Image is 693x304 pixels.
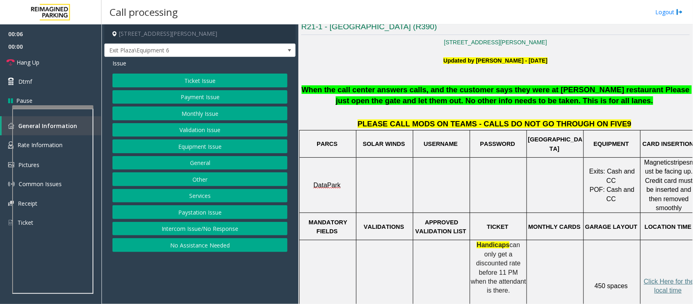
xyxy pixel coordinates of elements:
span: PARCS [317,141,337,147]
img: 'icon' [8,181,15,187]
button: Intercom Issue/No Response [112,222,287,236]
span: EQUIPMENT [594,141,629,147]
span: Hang Up [17,58,39,67]
button: Ticket Issue [112,74,287,87]
img: 'icon' [8,123,14,129]
button: Paystation Issue [112,205,287,219]
button: Monthly Issue [112,106,287,120]
span: PASSWORD [480,141,515,147]
span: Magnetic [644,159,671,166]
img: 'icon' [8,141,13,149]
a: Logout [655,8,683,16]
img: logout [676,8,683,16]
button: Other [112,172,287,186]
img: 'icon' [8,162,14,167]
span: GARAGE LAYOUT [585,224,637,230]
span: stripes [671,159,690,166]
span: Exit Plaza\Equipment 6 [105,44,257,57]
a: General Information [2,116,101,135]
span: LOCATION TIME [645,224,692,230]
span: Pause [16,96,32,105]
span: APPROVED VALIDATION LIST [415,219,466,235]
span: Dtmf [18,77,32,86]
h4: [STREET_ADDRESS][PERSON_NAME] [104,24,296,43]
button: No Assistance Needed [112,238,287,252]
span: Exits: Cash and CC [589,168,637,184]
img: 'icon' [8,219,13,226]
button: General [112,156,287,170]
button: Validation Issue [112,123,287,137]
span: MANDATORY FIELDS [309,219,349,235]
span: 450 spaces [595,282,628,289]
b: Updated by [PERSON_NAME] - [DATE] [443,57,547,64]
span: POF: Cash and CC [590,186,637,202]
span: [GEOGRAPHIC_DATA] [528,136,583,152]
button: Services [112,189,287,203]
span: USERNAME [424,141,458,147]
a: [STREET_ADDRESS][PERSON_NAME] [444,39,547,46]
span: SOLAR WINDS [363,141,405,147]
img: 'icon' [8,201,14,206]
span: VALIDATIONS [364,224,404,230]
span: TICKET [487,224,508,230]
span: PLEASE CALL MODS ON TEAMS - CALLS DO NOT GO THROUGH ON FIVE9 [358,119,632,128]
span: Issue [112,59,126,67]
span: DataPark [313,182,341,189]
span: MONTHLY CARDS [528,224,581,230]
h3: R21-1 - [GEOGRAPHIC_DATA] (R390) [301,22,690,35]
button: Payment Issue [112,90,287,104]
h3: Call processing [106,2,182,22]
span: When the call center answers calls, and the customer says they were at [PERSON_NAME] restaurant P... [302,85,692,105]
button: Equipment Issue [112,139,287,153]
span: Handicaps [477,241,509,248]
